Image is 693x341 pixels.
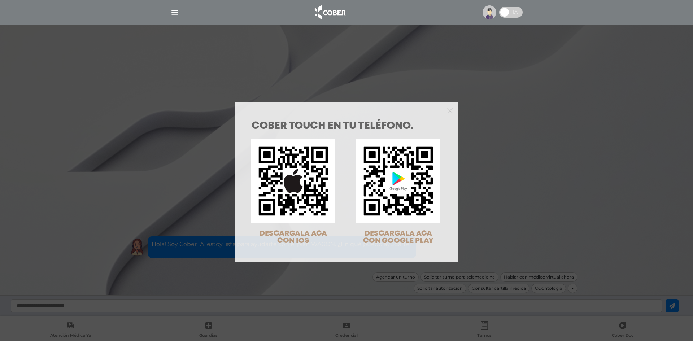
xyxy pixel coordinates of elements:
[260,230,327,244] span: DESCARGALA ACA CON IOS
[363,230,433,244] span: DESCARGALA ACA CON GOOGLE PLAY
[447,107,453,113] button: Close
[251,139,335,223] img: qr-code
[252,121,441,131] h1: COBER TOUCH en tu teléfono.
[356,139,440,223] img: qr-code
